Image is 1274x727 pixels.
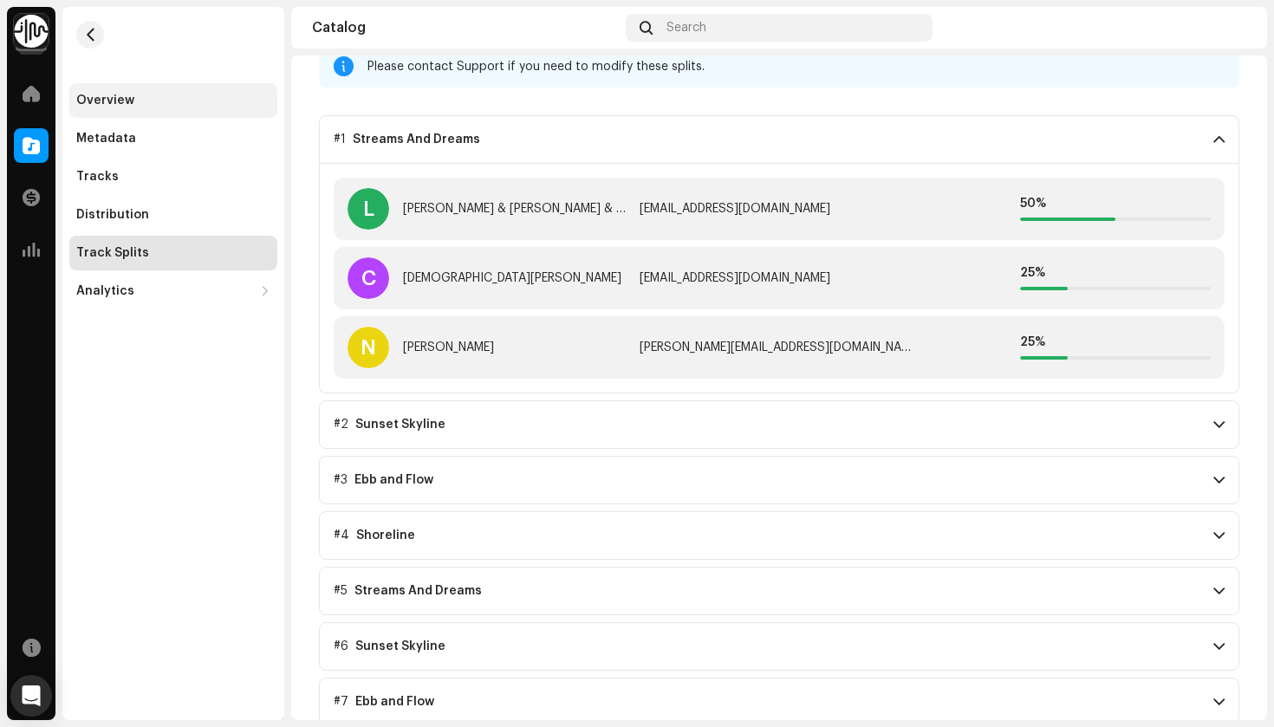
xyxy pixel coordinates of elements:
[353,133,480,146] div: Streams And Dreams
[334,133,346,146] span: #1
[1020,335,1211,349] div: 25 %
[76,170,119,184] div: Tracks
[319,456,1239,504] p-accordion-header: #3Ebb and Flow
[354,584,482,598] div: Streams And Dreams
[69,274,277,308] re-m-nav-dropdown: Analytics
[319,400,1239,449] p-accordion-header: #2Sunset Skyline
[640,202,918,216] div: label@silentsonic.se
[14,14,49,49] img: 0f74c21f-6d1c-4dbc-9196-dbddad53419e
[367,56,1225,77] div: Please contact Support if you need to modify these splits.
[319,511,1239,560] p-accordion-header: #4Shoreline
[334,639,348,653] span: #6
[319,678,1239,726] p-accordion-header: #7Ebb and Flow
[666,21,706,35] span: Search
[69,236,277,270] re-m-nav-item: Track Splits
[334,529,349,542] span: #4
[1020,197,1211,211] div: 50 %
[403,341,494,354] div: Niclas Lundqvist
[334,584,348,598] span: #5
[10,675,52,717] div: Open Intercom Messenger
[355,418,445,432] div: Sunset Skyline
[354,473,433,487] div: Ebb and Flow
[319,115,1239,164] p-accordion-header: #1Streams And Dreams
[312,21,619,35] div: Catalog
[334,695,348,709] span: #7
[69,83,277,118] re-m-nav-item: Overview
[403,271,621,285] div: Christian Alsemgeest
[334,473,348,487] span: #3
[348,188,389,230] div: L
[403,202,626,216] div: Lina & Max Hallberger & Blomqvist
[348,327,389,368] div: N
[348,257,389,299] div: C
[76,246,149,260] div: Track Splits
[76,132,136,146] div: Metadata
[319,164,1239,393] p-accordion-content: #1Streams And Dreams
[76,208,149,222] div: Distribution
[69,121,277,156] re-m-nav-item: Metadata
[640,271,918,285] div: christianalsemgeest@gmail.com
[356,529,415,542] div: Shoreline
[640,341,918,354] div: niclas@niclaslundqvist.com
[76,94,134,107] div: Overview
[76,284,134,298] div: Analytics
[319,567,1239,615] p-accordion-header: #5Streams And Dreams
[1020,266,1211,280] div: 25 %
[355,639,445,653] div: Sunset Skyline
[69,198,277,232] re-m-nav-item: Distribution
[334,418,348,432] span: #2
[69,159,277,194] re-m-nav-item: Tracks
[1219,14,1246,42] img: f3529cf6-4306-4bde-a3d3-9184ef431f8a
[319,622,1239,671] p-accordion-header: #6Sunset Skyline
[355,695,434,709] div: Ebb and Flow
